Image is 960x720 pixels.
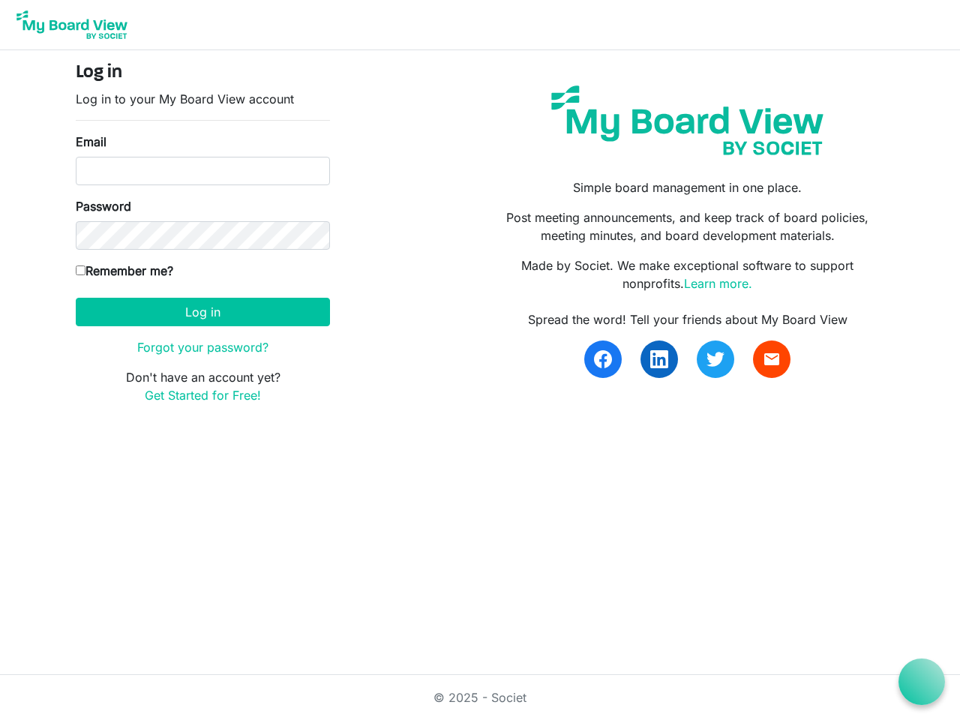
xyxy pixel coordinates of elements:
[433,690,526,705] a: © 2025 - Societ
[706,350,724,368] img: twitter.svg
[76,262,173,280] label: Remember me?
[76,90,330,108] p: Log in to your My Board View account
[491,256,884,292] p: Made by Societ. We make exceptional software to support nonprofits.
[540,74,835,166] img: my-board-view-societ.svg
[76,62,330,84] h4: Log in
[76,265,85,275] input: Remember me?
[137,340,268,355] a: Forgot your password?
[763,350,781,368] span: email
[145,388,261,403] a: Get Started for Free!
[491,208,884,244] p: Post meeting announcements, and keep track of board policies, meeting minutes, and board developm...
[76,298,330,326] button: Log in
[76,197,131,215] label: Password
[491,310,884,328] div: Spread the word! Tell your friends about My Board View
[684,276,752,291] a: Learn more.
[753,340,790,378] a: email
[76,133,106,151] label: Email
[12,6,132,43] img: My Board View Logo
[76,368,330,404] p: Don't have an account yet?
[491,178,884,196] p: Simple board management in one place.
[594,350,612,368] img: facebook.svg
[650,350,668,368] img: linkedin.svg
